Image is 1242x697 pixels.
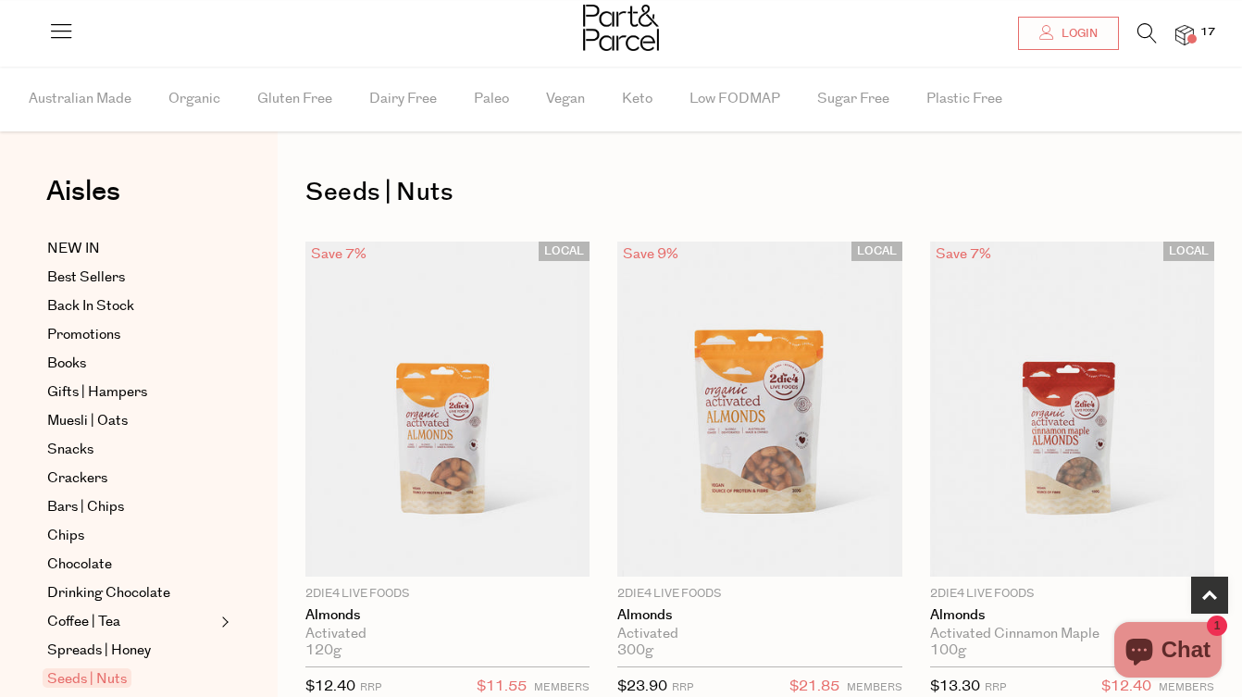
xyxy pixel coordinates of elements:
[47,467,107,490] span: Crackers
[617,242,684,267] div: Save 9%
[47,496,216,518] a: Bars | Chips
[43,668,131,688] span: Seeds | Nuts
[47,324,120,346] span: Promotions
[47,238,100,260] span: NEW IN
[930,607,1214,624] a: Almonds
[46,171,120,212] span: Aisles
[47,467,216,490] a: Crackers
[930,242,997,267] div: Save 7%
[926,67,1002,131] span: Plastic Free
[617,677,667,696] span: $23.90
[817,67,889,131] span: Sugar Free
[47,353,216,375] a: Books
[47,439,216,461] a: Snacks
[47,324,216,346] a: Promotions
[583,5,659,51] img: Part&Parcel
[689,67,780,131] span: Low FODMAP
[930,642,966,659] span: 100g
[47,525,216,547] a: Chips
[617,242,901,578] img: Almonds
[930,626,1214,642] div: Activated Cinnamon Maple
[851,242,902,261] span: LOCAL
[47,640,216,662] a: Spreads | Honey
[474,67,509,131] span: Paleo
[47,295,134,317] span: Back In Stock
[47,410,216,432] a: Muesli | Oats
[305,626,590,642] div: Activated
[46,178,120,224] a: Aisles
[1175,25,1194,44] a: 17
[47,582,170,604] span: Drinking Chocolate
[305,171,1214,214] h1: Seeds | Nuts
[305,607,590,624] a: Almonds
[622,67,652,131] span: Keto
[1196,24,1220,41] span: 17
[617,642,653,659] span: 300g
[47,267,216,289] a: Best Sellers
[217,611,230,633] button: Expand/Collapse Coffee | Tea
[1018,17,1119,50] a: Login
[47,640,151,662] span: Spreads | Honey
[47,668,216,691] a: Seeds | Nuts
[47,496,124,518] span: Bars | Chips
[847,680,902,694] small: MEMBERS
[305,242,590,578] img: Almonds
[305,677,355,696] span: $12.40
[47,381,216,404] a: Gifts | Hampers
[369,67,437,131] span: Dairy Free
[539,242,590,261] span: LOCAL
[47,439,93,461] span: Snacks
[360,680,381,694] small: RRP
[168,67,220,131] span: Organic
[534,680,590,694] small: MEMBERS
[546,67,585,131] span: Vegan
[1057,26,1098,42] span: Login
[930,586,1214,603] p: 2Die4 Live Foods
[47,381,147,404] span: Gifts | Hampers
[1109,622,1227,682] inbox-online-store-chat: Shopify online store chat
[47,554,112,576] span: Chocolate
[47,525,84,547] span: Chips
[985,680,1006,694] small: RRP
[257,67,332,131] span: Gluten Free
[47,267,125,289] span: Best Sellers
[305,242,372,267] div: Save 7%
[47,611,120,633] span: Coffee | Tea
[305,586,590,603] p: 2Die4 Live Foods
[47,554,216,576] a: Chocolate
[47,238,216,260] a: NEW IN
[305,642,342,659] span: 120g
[617,586,901,603] p: 2Die4 Live Foods
[29,67,131,131] span: Australian Made
[930,677,980,696] span: $13.30
[47,611,216,633] a: Coffee | Tea
[930,242,1214,578] img: Almonds
[1159,680,1214,694] small: MEMBERS
[47,295,216,317] a: Back In Stock
[47,353,86,375] span: Books
[47,582,216,604] a: Drinking Chocolate
[617,607,901,624] a: Almonds
[47,410,128,432] span: Muesli | Oats
[1163,242,1214,261] span: LOCAL
[617,626,901,642] div: Activated
[672,680,693,694] small: RRP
